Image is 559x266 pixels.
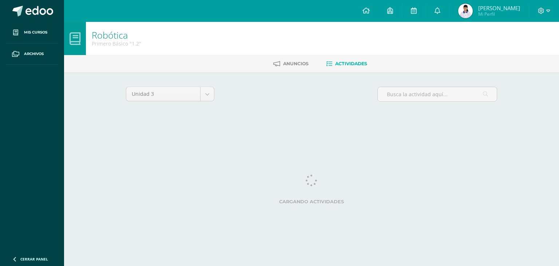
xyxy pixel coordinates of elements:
a: Mis cursos [6,22,58,43]
a: Actividades [326,58,367,70]
img: a870b3e5c06432351c4097df98eac26b.png [458,4,473,18]
span: Mis cursos [24,30,47,35]
a: Anuncios [273,58,309,70]
span: Unidad 3 [132,87,195,101]
div: Primero Básico '1.2' [92,40,141,47]
a: Unidad 3 [126,87,214,101]
span: Cerrar panel [20,257,48,262]
h1: Robótica [92,30,141,40]
span: [PERSON_NAME] [478,4,520,12]
input: Busca la actividad aquí... [378,87,497,101]
span: Archivos [24,51,44,57]
label: Cargando actividades [126,199,497,204]
a: Archivos [6,43,58,65]
span: Mi Perfil [478,11,520,17]
span: Anuncios [283,61,309,66]
a: Robótica [92,29,128,41]
span: Actividades [335,61,367,66]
